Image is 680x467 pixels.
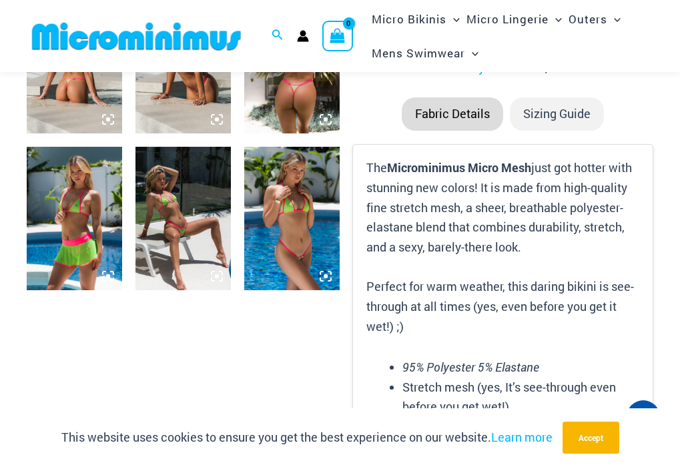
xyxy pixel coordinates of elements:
[387,159,531,175] b: Microminimus Micro Mesh
[322,21,353,51] a: View Shopping Cart, empty
[27,147,122,290] img: Micro Mesh Lime Crush 312 Tri Top 456 Micro 511 Skirt
[372,2,446,36] span: Micro Bikinis
[465,36,478,70] span: Menu Toggle
[368,36,482,70] a: Mens SwimwearMenu ToggleMenu Toggle
[569,2,607,36] span: Outers
[466,2,549,36] span: Micro Lingerie
[549,2,562,36] span: Menu Toggle
[402,378,639,417] li: Stretch mesh (yes, It’s see-through even before you get wet!)
[272,27,284,45] a: Search icon link
[607,2,621,36] span: Menu Toggle
[491,429,553,445] a: Learn more
[458,59,545,75] a: Sexy Bikini Sets
[372,36,465,70] span: Mens Swimwear
[402,97,503,131] li: Fabric Details
[463,2,565,36] a: Micro LingerieMenu ToggleMenu Toggle
[366,158,639,336] p: The just got hotter with stunning new colors! It is made from high-quality fine stretch mesh, a s...
[135,147,231,290] img: Micro Mesh Lime Crush 312 Tri Top 229 Cheeky
[244,147,340,290] img: Micro Mesh Lime Crush 312 Tri Top 456 Micro
[27,21,246,51] img: MM SHOP LOGO FLAT
[565,2,624,36] a: OutersMenu ToggleMenu Toggle
[368,2,463,36] a: Micro BikinisMenu ToggleMenu Toggle
[446,2,460,36] span: Menu Toggle
[61,428,553,448] p: This website uses cookies to ensure you get the best experience on our website.
[563,422,619,454] button: Accept
[297,30,309,42] a: Account icon link
[510,97,604,131] li: Sizing Guide
[402,359,539,375] em: 95% Polyester 5% Elastane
